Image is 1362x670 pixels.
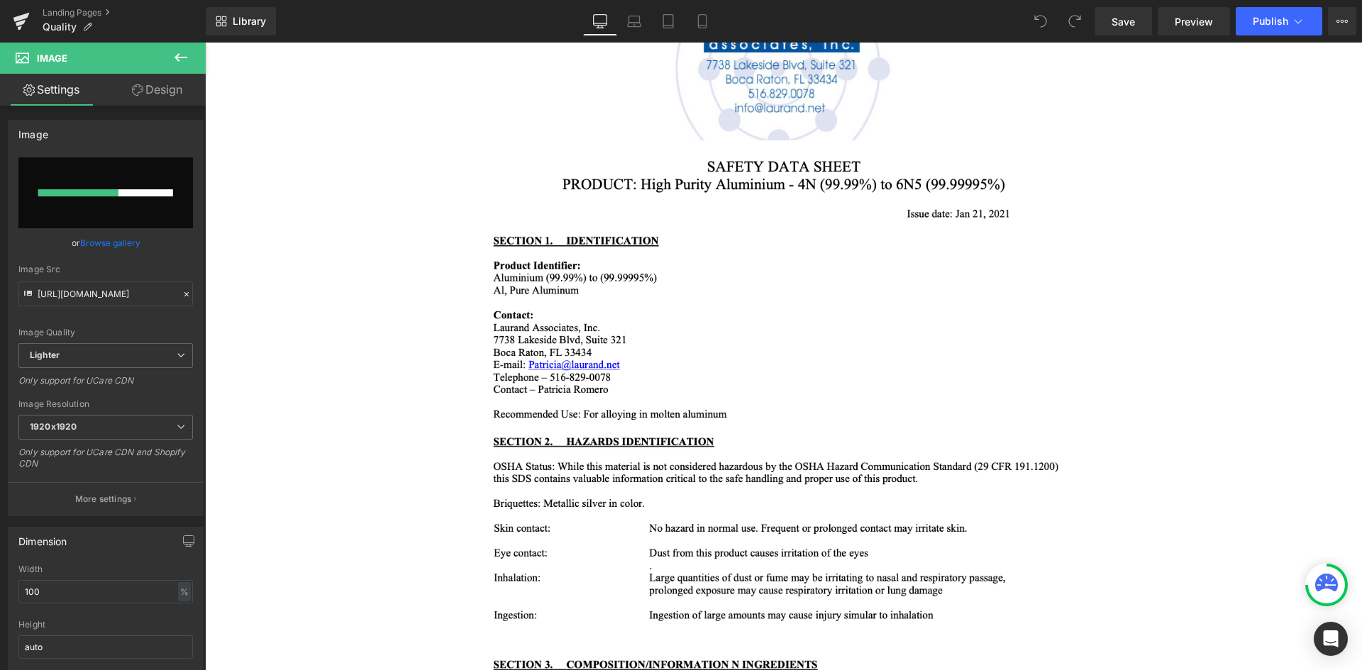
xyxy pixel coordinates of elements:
[1158,7,1230,35] a: Preview
[80,230,140,255] a: Browse gallery
[206,7,276,35] a: New Library
[75,493,132,506] p: More settings
[18,564,193,574] div: Width
[30,350,60,360] b: Lighter
[18,620,193,630] div: Height
[43,21,77,33] span: Quality
[18,580,193,603] input: auto
[43,7,206,18] a: Landing Pages
[1328,7,1356,35] button: More
[617,7,651,35] a: Laptop
[1112,14,1135,29] span: Save
[18,121,48,140] div: Image
[18,635,193,659] input: auto
[233,15,266,28] span: Library
[1253,16,1288,27] span: Publish
[18,399,193,409] div: Image Resolution
[18,447,193,479] div: Only support for UCare CDN and Shopify CDN
[18,281,193,306] input: Link
[18,527,67,547] div: Dimension
[1026,7,1055,35] button: Undo
[9,482,203,515] button: More settings
[1175,14,1213,29] span: Preview
[651,7,685,35] a: Tablet
[685,7,719,35] a: Mobile
[178,582,191,601] div: %
[1061,7,1089,35] button: Redo
[18,264,193,274] div: Image Src
[1236,7,1322,35] button: Publish
[18,328,193,337] div: Image Quality
[1314,622,1348,656] div: Open Intercom Messenger
[30,421,77,432] b: 1920x1920
[106,74,209,106] a: Design
[37,52,67,64] span: Image
[18,375,193,396] div: Only support for UCare CDN
[18,235,193,250] div: or
[583,7,617,35] a: Desktop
